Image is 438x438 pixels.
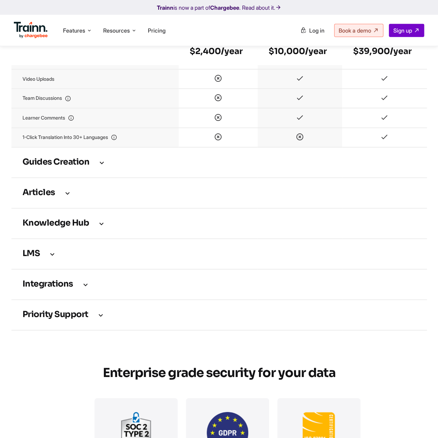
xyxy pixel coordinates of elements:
h3: Integrations [23,281,416,288]
span: Sign up [393,27,412,34]
h3: Priority support [23,311,416,319]
span: Book a demo [339,27,371,34]
a: Log in [296,24,329,37]
h3: Articles [23,189,416,197]
a: Sign up [389,24,424,37]
td: Team discussions [11,89,179,108]
a: Pricing [148,27,166,34]
h3: Guides creation [23,159,416,166]
a: Book a demo [334,24,383,37]
b: Trainn [157,4,173,11]
span: Features [63,27,85,34]
h3: Knowledge Hub [23,220,416,227]
td: 1-Click translation into 30+ languages [11,128,179,147]
h6: $39,900/year [353,46,416,57]
img: Trainn Logo [14,22,48,38]
b: Chargebee [210,4,239,11]
h2: Enterprise grade security for your data [95,362,344,384]
td: Learner comments [11,108,179,128]
h6: $10,000/year [269,46,331,57]
h6: $2,400/year [190,46,247,57]
iframe: Chat Widget [403,405,438,438]
span: Resources [103,27,130,34]
span: Log in [309,27,324,34]
h3: LMS [23,250,416,258]
td: Video uploads [11,69,179,89]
